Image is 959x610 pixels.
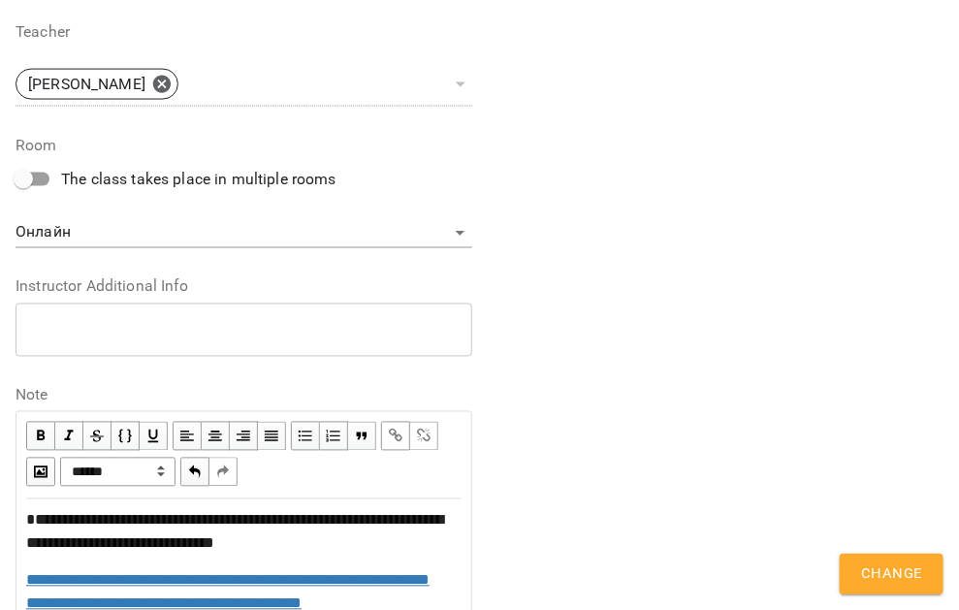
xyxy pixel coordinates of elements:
select: Block type [60,458,176,487]
button: Strikethrough [83,422,112,451]
div: Онлайн [16,218,472,249]
button: Align Right [230,422,258,451]
span: Change [861,562,922,587]
button: Italic [55,422,83,451]
label: Instructor Additional Info [16,279,472,295]
p: [PERSON_NAME] [28,73,145,96]
button: Link [381,422,410,451]
button: Blockquote [348,422,376,451]
div: [PERSON_NAME] [16,69,178,100]
label: Teacher [16,24,472,40]
button: Align Justify [258,422,286,451]
span: Normal [60,458,176,487]
button: Remove Link [410,422,438,451]
button: Change [840,554,943,594]
button: Redo [209,458,238,487]
button: Align Center [202,422,230,451]
button: OL [320,422,348,451]
button: Underline [140,422,168,451]
button: Align Left [173,422,202,451]
span: The class takes place in multiple rooms [61,168,336,191]
label: Note [16,388,472,403]
label: Room [16,138,472,153]
button: Bold [26,422,55,451]
button: UL [291,422,320,451]
button: Monospace [112,422,140,451]
button: Undo [180,458,209,487]
button: Image [26,458,55,487]
div: [PERSON_NAME] [16,63,472,107]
